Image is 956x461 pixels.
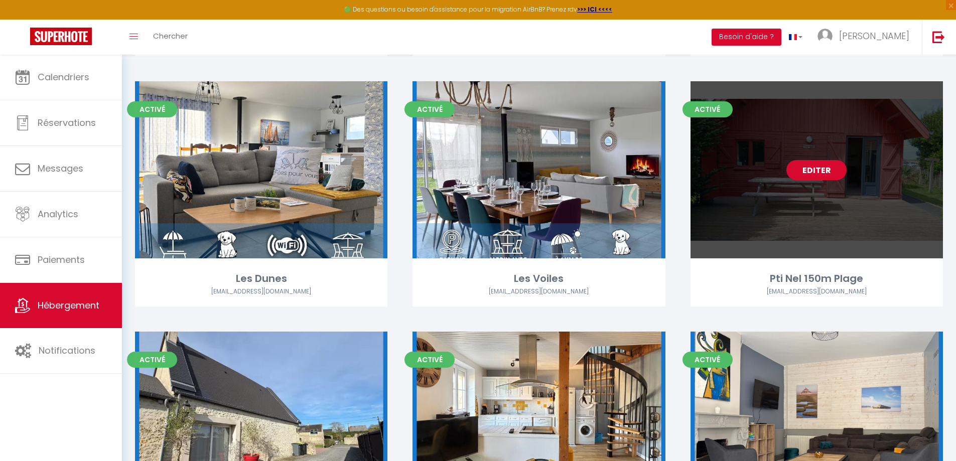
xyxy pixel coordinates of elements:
div: Pti Nel 150m Plage [691,271,943,286]
img: ... [817,29,833,44]
span: Analytics [38,208,78,220]
a: Chercher [146,20,195,55]
div: Airbnb [413,287,665,296]
a: ... [PERSON_NAME] [810,20,922,55]
div: Airbnb [691,287,943,296]
span: Chercher [153,31,188,41]
span: Activé [682,101,733,117]
button: Besoin d'aide ? [712,29,781,46]
span: Réservations [38,116,96,129]
div: Les Dunes [135,271,387,286]
div: Airbnb [135,287,387,296]
span: [PERSON_NAME] [839,30,909,42]
span: Activé [404,101,455,117]
span: Notifications [39,344,95,357]
a: Editer [786,160,847,180]
img: Super Booking [30,28,92,45]
span: Calendriers [38,71,89,83]
span: Hébergement [38,299,99,312]
img: logout [932,31,945,43]
span: Paiements [38,253,85,266]
div: Les Voiles [413,271,665,286]
span: Activé [682,352,733,368]
a: >>> ICI <<<< [577,5,612,14]
span: Activé [127,101,177,117]
span: Activé [404,352,455,368]
span: Activé [127,352,177,368]
span: Messages [38,162,83,175]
